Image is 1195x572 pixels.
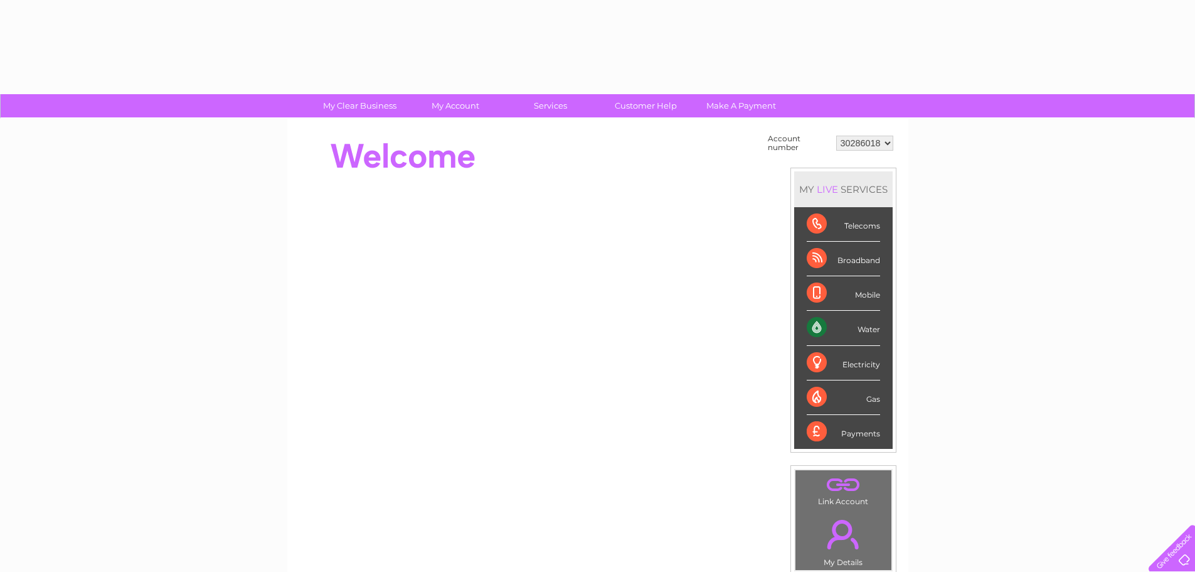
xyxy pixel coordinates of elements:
div: MY SERVICES [794,171,893,207]
div: LIVE [814,183,841,195]
a: My Clear Business [308,94,412,117]
a: Customer Help [594,94,698,117]
div: Mobile [807,276,880,311]
div: Broadband [807,242,880,276]
div: Payments [807,415,880,449]
div: Telecoms [807,207,880,242]
a: Services [499,94,602,117]
a: My Account [403,94,507,117]
div: Water [807,311,880,345]
a: . [799,512,888,556]
td: My Details [795,509,892,571]
a: . [799,473,888,495]
a: Make A Payment [689,94,793,117]
td: Link Account [795,470,892,509]
td: Account number [765,131,833,155]
div: Gas [807,380,880,415]
div: Electricity [807,346,880,380]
